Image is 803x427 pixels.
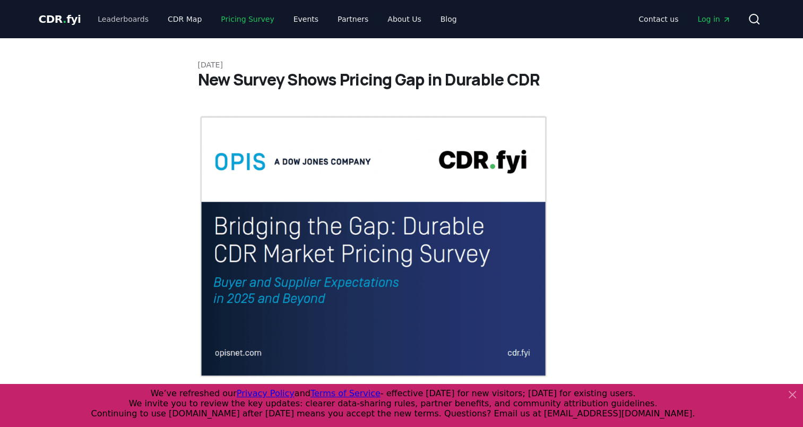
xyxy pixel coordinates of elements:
a: CDR.fyi [39,12,81,27]
a: Partners [329,10,377,29]
nav: Main [630,10,739,29]
a: Contact us [630,10,687,29]
a: Leaderboards [89,10,157,29]
a: CDR Map [159,10,210,29]
h1: New Survey Shows Pricing Gap in Durable CDR [198,70,606,89]
a: Blog [432,10,465,29]
a: Log in [689,10,739,29]
span: CDR fyi [39,13,81,25]
p: [DATE] [198,59,606,70]
a: About Us [379,10,429,29]
a: Pricing Survey [212,10,282,29]
span: Log in [697,14,730,24]
span: . [63,13,66,25]
nav: Main [89,10,465,29]
img: blog post image [198,115,549,378]
a: Events [285,10,327,29]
